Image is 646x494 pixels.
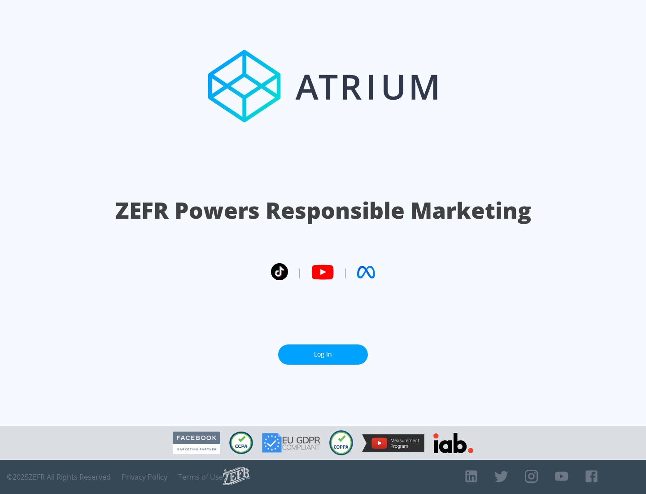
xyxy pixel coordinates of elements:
img: YouTube Measurement Program [362,434,424,452]
img: CCPA Compliant [229,432,253,454]
a: Log In [278,344,368,365]
a: Privacy Policy [122,472,167,481]
a: Terms of Use [178,472,223,481]
span: | [297,265,302,279]
img: COPPA Compliant [329,430,353,455]
span: © 2025 ZEFR All Rights Reserved [7,472,111,481]
h1: ZEFR Powers Responsible Marketing [115,195,531,226]
span: | [343,265,348,279]
img: IAB [433,433,473,453]
img: Facebook Marketing Partner [173,432,220,454]
img: GDPR Compliant [262,433,320,453]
